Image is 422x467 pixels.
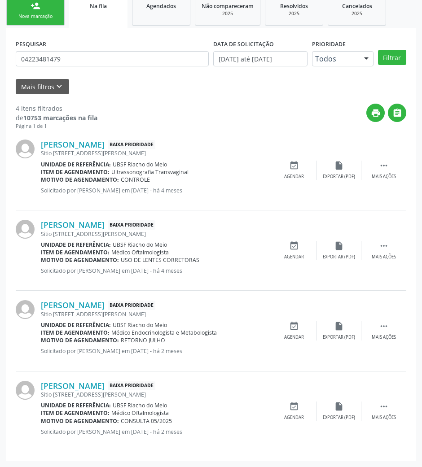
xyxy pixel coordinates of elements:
label: PESQUISAR [16,37,46,51]
a: [PERSON_NAME] [41,381,105,391]
div: Sitio [STREET_ADDRESS][PERSON_NAME] [41,310,272,318]
span: Todos [315,54,355,63]
b: Motivo de agendamento: [41,256,119,264]
span: Baixa Prioridade [108,381,155,391]
div: person_add [31,1,40,11]
strong: 10753 marcações na fila [23,113,97,122]
b: Unidade de referência: [41,161,111,168]
label: DATA DE SOLICITAÇÃO [213,37,274,51]
i: event_available [289,402,299,411]
span: Médico Oftalmologista [111,249,169,256]
i: event_available [289,161,299,170]
span: CONTROLE [121,176,150,183]
input: Nome, CNS [16,51,209,66]
button:  [388,104,406,122]
b: Motivo de agendamento: [41,336,119,344]
img: img [16,140,35,158]
b: Unidade de referência: [41,402,111,409]
div: Exportar (PDF) [323,254,355,260]
span: Cancelados [342,2,372,10]
i: insert_drive_file [334,321,344,331]
i:  [392,108,402,118]
span: Não compareceram [202,2,254,10]
b: Item de agendamento: [41,249,110,256]
input: Selecione um intervalo [213,51,308,66]
a: [PERSON_NAME] [41,140,105,149]
div: Mais ações [372,254,396,260]
p: Solicitado por [PERSON_NAME] em [DATE] - há 2 meses [41,428,272,436]
img: img [16,220,35,239]
p: Solicitado por [PERSON_NAME] em [DATE] - há 2 meses [41,347,272,355]
b: Item de agendamento: [41,409,110,417]
div: 2025 [202,10,254,17]
div: Exportar (PDF) [323,415,355,421]
span: Baixa Prioridade [108,220,155,230]
p: Solicitado por [PERSON_NAME] em [DATE] - há 4 meses [41,187,272,194]
div: Agendar [284,334,304,340]
p: Solicitado por [PERSON_NAME] em [DATE] - há 4 meses [41,267,272,275]
span: Ultrassonografia Transvaginal [111,168,189,176]
span: Agendados [146,2,176,10]
button: Mais filtroskeyboard_arrow_down [16,79,69,95]
div: Sitio [STREET_ADDRESS][PERSON_NAME] [41,391,272,398]
i:  [379,161,389,170]
i:  [379,241,389,251]
b: Motivo de agendamento: [41,417,119,425]
span: Baixa Prioridade [108,140,155,149]
i: keyboard_arrow_down [54,82,64,92]
div: Sitio [STREET_ADDRESS][PERSON_NAME] [41,149,272,157]
span: UBSF Riacho do Meio [113,241,167,249]
div: Agendar [284,174,304,180]
a: [PERSON_NAME] [41,220,105,230]
div: Exportar (PDF) [323,334,355,340]
b: Unidade de referência: [41,241,111,249]
button: Filtrar [378,50,406,65]
span: Baixa Prioridade [108,301,155,310]
b: Unidade de referência: [41,321,111,329]
span: Resolvidos [280,2,308,10]
i: event_available [289,241,299,251]
i: insert_drive_file [334,241,344,251]
span: UBSF Riacho do Meio [113,321,167,329]
span: Médico Endocrinologista e Metabologista [111,329,217,336]
button: print [366,104,385,122]
span: UBSF Riacho do Meio [113,402,167,409]
div: Mais ações [372,334,396,340]
label: Prioridade [312,37,346,51]
a: [PERSON_NAME] [41,300,105,310]
b: Item de agendamento: [41,329,110,336]
span: UBSF Riacho do Meio [113,161,167,168]
span: Na fila [90,2,107,10]
span: Médico Oftalmologista [111,409,169,417]
img: img [16,381,35,400]
div: Nova marcação [13,13,58,20]
div: Página 1 de 1 [16,122,97,130]
b: Item de agendamento: [41,168,110,176]
div: Agendar [284,254,304,260]
div: de [16,113,97,122]
div: Mais ações [372,174,396,180]
b: Motivo de agendamento: [41,176,119,183]
span: RETORNO JULHO [121,336,165,344]
div: Agendar [284,415,304,421]
i: insert_drive_file [334,161,344,170]
img: img [16,300,35,319]
div: Mais ações [372,415,396,421]
span: USO DE LENTES CORRETORAS [121,256,199,264]
div: Sitio [STREET_ADDRESS][PERSON_NAME] [41,230,272,238]
div: 2025 [272,10,316,17]
div: 2025 [334,10,379,17]
i: insert_drive_file [334,402,344,411]
div: 4 itens filtrados [16,104,97,113]
i: print [371,108,381,118]
div: Exportar (PDF) [323,174,355,180]
i:  [379,402,389,411]
span: CONSULTA 05/2025 [121,417,172,425]
i: event_available [289,321,299,331]
i:  [379,321,389,331]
